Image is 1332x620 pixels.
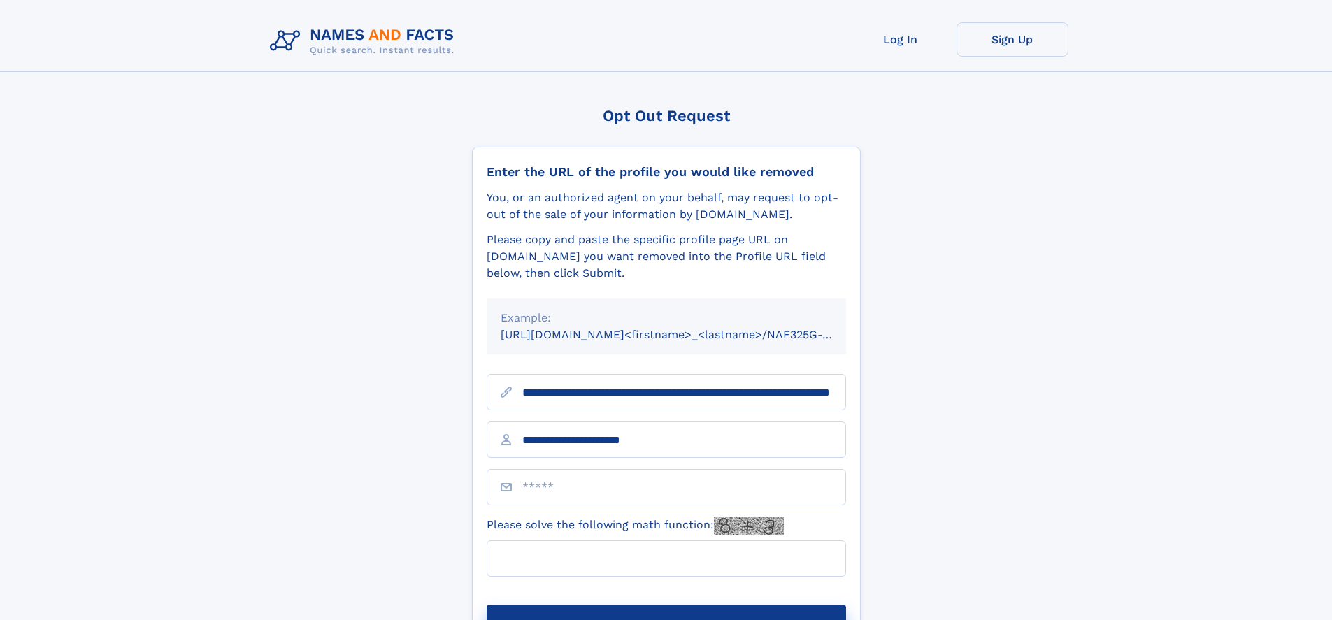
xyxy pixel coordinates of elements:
[487,164,846,180] div: Enter the URL of the profile you would like removed
[487,231,846,282] div: Please copy and paste the specific profile page URL on [DOMAIN_NAME] you want removed into the Pr...
[957,22,1068,57] a: Sign Up
[845,22,957,57] a: Log In
[264,22,466,60] img: Logo Names and Facts
[501,310,832,326] div: Example:
[487,517,784,535] label: Please solve the following math function:
[487,189,846,223] div: You, or an authorized agent on your behalf, may request to opt-out of the sale of your informatio...
[472,107,861,124] div: Opt Out Request
[501,328,873,341] small: [URL][DOMAIN_NAME]<firstname>_<lastname>/NAF325G-xxxxxxxx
